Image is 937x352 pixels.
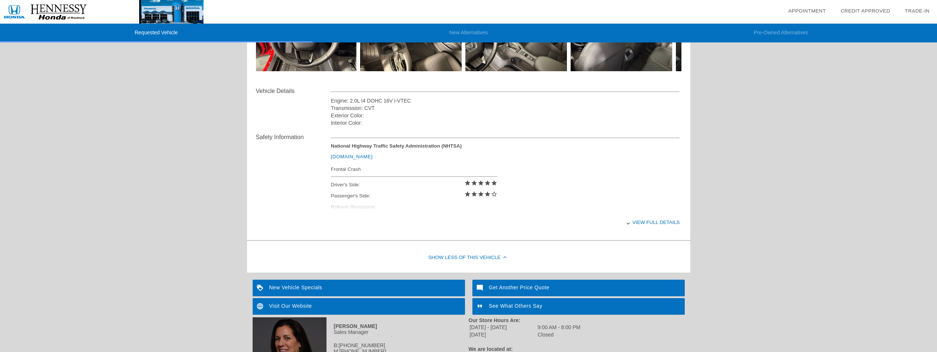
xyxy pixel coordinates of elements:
[472,280,685,296] a: Get Another Price Quote
[331,154,373,159] a: [DOMAIN_NAME]
[256,87,331,96] div: Vehicle Details
[331,213,680,231] div: View full details
[331,165,497,174] div: Frontal Crash
[253,298,269,315] img: ic_language_white_24dp_2x.png
[472,298,685,315] a: See What Others Say
[484,191,491,197] i: star
[331,112,680,119] div: Exterior Color:
[247,243,690,273] div: Show Less of this Vehicle
[469,324,537,331] td: [DATE] - [DATE]
[464,180,471,186] i: star
[472,298,489,315] img: ic_format_quote_white_24dp_2x.png
[331,179,497,190] div: Driver's Side:
[339,342,385,348] span: [PHONE_NUMBER]
[253,298,465,315] a: Visit Our Website
[841,8,890,14] a: Credit Approved
[253,329,469,335] div: Sales Manager
[469,317,520,323] strong: Our Store Hours Are:
[464,191,471,197] i: star
[331,97,680,104] div: Engine: 2.0L I4 DOHC 16V i-VTEC
[471,191,478,197] i: star
[253,280,269,296] img: ic_loyalty_white_24dp_2x.png
[471,180,478,186] i: star
[537,331,581,338] td: Closed
[625,24,937,42] li: Pre-Owned Alternatives
[472,280,489,296] img: ic_mode_comment_white_24dp_2x.png
[331,190,497,201] div: Passenger's Side:
[905,8,930,14] a: Trade-In
[334,323,377,329] strong: [PERSON_NAME]
[491,180,497,186] i: star
[469,331,537,338] td: [DATE]
[478,180,484,186] i: star
[331,143,462,149] strong: National Highway Traffic Safety Administration (NHTSA)
[491,191,497,197] i: star_border
[312,24,625,42] li: New Alternatives
[253,342,469,348] div: B:
[331,104,680,112] div: Transmission: CVT
[537,324,581,331] td: 9:00 AM - 8:00 PM
[469,346,513,352] strong: We are located at:
[256,133,331,142] div: Safety Information
[478,191,484,197] i: star
[331,119,680,127] div: Interior Color:
[253,280,465,296] a: New Vehicle Specials
[484,180,491,186] i: star
[788,8,826,14] a: Appointment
